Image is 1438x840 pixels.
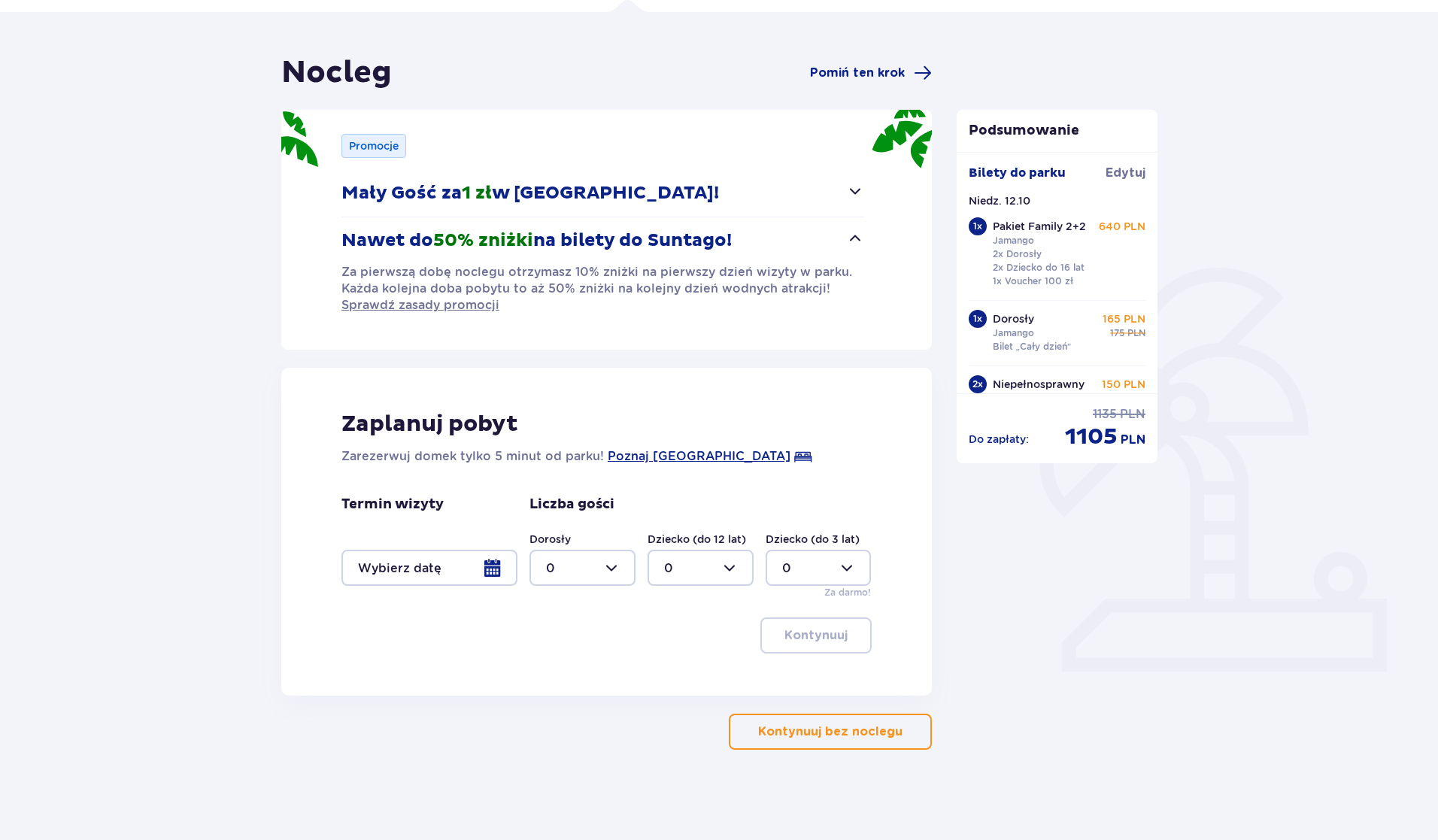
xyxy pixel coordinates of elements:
span: 1105 [1065,423,1118,451]
span: PLN [1120,406,1145,423]
a: Sprawdź zasady promocji [341,297,499,314]
span: 50% zniżki [433,229,533,252]
p: Niepełnosprawny [993,377,1085,392]
p: 150 PLN [1102,377,1145,392]
p: Jamango [993,392,1034,405]
button: Nawet do50% zniżkina bilety do Suntago! [341,217,864,264]
p: Mały Gość za w [GEOGRAPHIC_DATA]! [341,182,719,205]
h1: Nocleg [281,54,392,92]
p: Kontynuuj bez noclegu [758,723,903,740]
p: Jamango [993,326,1034,340]
div: Nawet do50% zniżkina bilety do Suntago! [341,264,864,314]
div: 1 x [969,310,987,328]
span: 1135 [1093,406,1117,423]
span: PLN [1127,326,1145,340]
p: 2x Dorosły 2x Dziecko do 16 lat 1x Voucher 100 zł [993,247,1085,288]
p: Termin wizyty [341,496,444,514]
span: Pomiń ten krok [810,65,905,81]
a: Pomiń ten krok [810,64,932,82]
span: Edytuj [1106,165,1145,181]
p: 165 PLN [1103,311,1145,326]
span: 160 [1108,392,1124,405]
p: Za darmo! [824,586,871,599]
button: Kontynuuj [760,617,872,654]
div: 2 x [969,375,987,393]
p: Podsumowanie [957,122,1158,140]
p: Niedz. 12.10 [969,193,1030,208]
p: Pakiet Family 2+2 [993,219,1086,234]
p: Za pierwszą dobę noclegu otrzymasz 10% zniżki na pierwszy dzień wizyty w parku. Każda kolejna dob... [341,264,864,314]
p: Do zapłaty : [969,432,1029,447]
p: Bilet „Cały dzień” [993,340,1072,353]
span: 1 zł [462,182,492,205]
a: Poznaj [GEOGRAPHIC_DATA] [608,447,790,465]
p: Kontynuuj [784,627,848,644]
p: Bilety do parku [969,165,1066,181]
p: Liczba gości [529,496,614,514]
p: Dorosły [993,311,1034,326]
p: Zarezerwuj domek tylko 5 minut od parku! [341,447,604,465]
p: 640 PLN [1099,219,1145,234]
p: Zaplanuj pobyt [341,410,518,438]
label: Dziecko (do 12 lat) [648,532,746,547]
span: PLN [1121,432,1145,448]
p: Jamango [993,234,1034,247]
span: 175 [1110,326,1124,340]
p: Nawet do na bilety do Suntago! [341,229,732,252]
button: Mały Gość za1 złw [GEOGRAPHIC_DATA]! [341,170,864,217]
p: Promocje [349,138,399,153]
div: 1 x [969,217,987,235]
label: Dorosły [529,532,571,547]
label: Dziecko (do 3 lat) [766,532,860,547]
span: PLN [1127,392,1145,405]
button: Kontynuuj bez noclegu [729,714,932,750]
